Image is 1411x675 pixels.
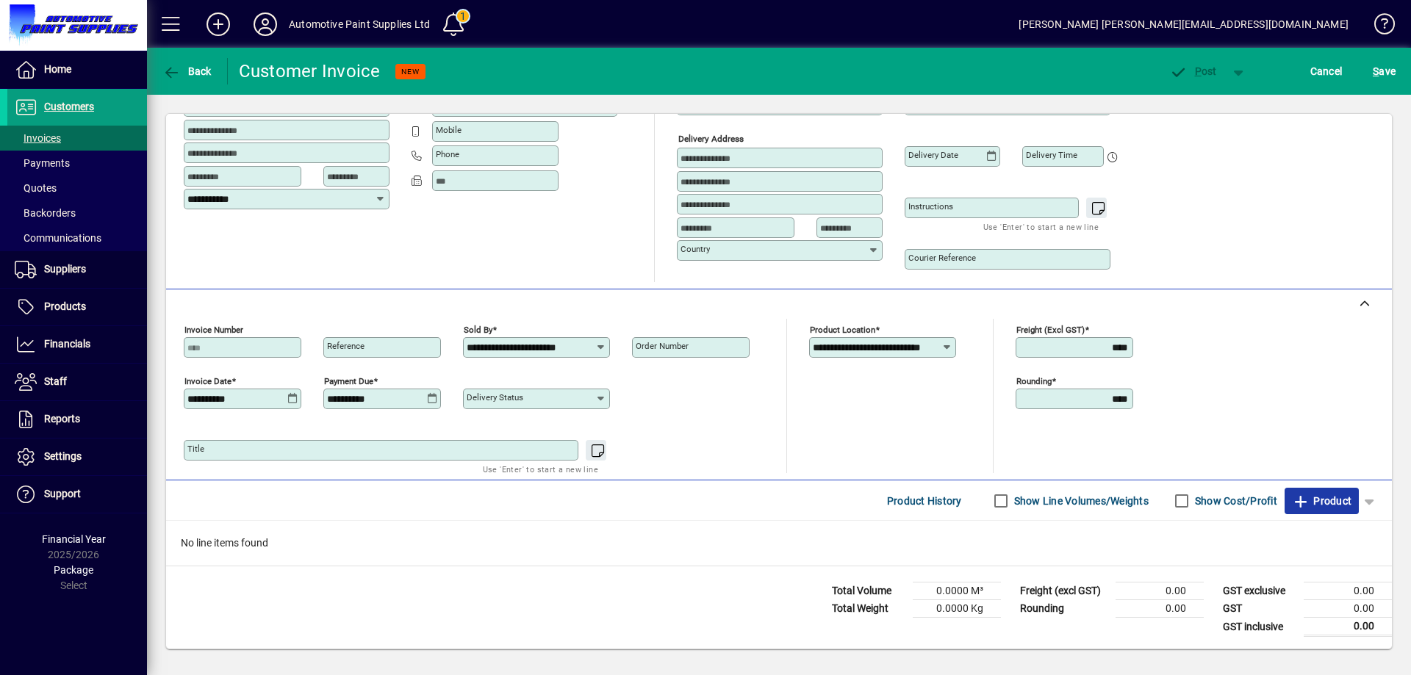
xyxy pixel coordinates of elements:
[1116,582,1204,600] td: 0.00
[1192,494,1277,508] label: Show Cost/Profit
[1304,582,1392,600] td: 0.00
[1304,618,1392,636] td: 0.00
[7,438,147,475] a: Settings
[1162,58,1224,84] button: Post
[7,326,147,363] a: Financials
[15,157,70,169] span: Payments
[15,182,57,194] span: Quotes
[7,126,147,151] a: Invoices
[327,341,365,351] mat-label: Reference
[1011,494,1149,508] label: Show Line Volumes/Weights
[159,58,215,84] button: Back
[1363,3,1393,51] a: Knowledge Base
[7,225,147,250] a: Communications
[44,300,86,312] span: Products
[1216,582,1304,600] td: GST exclusive
[44,338,90,350] span: Financials
[44,63,71,75] span: Home
[1292,489,1351,513] span: Product
[913,600,1001,618] td: 0.0000 Kg
[1195,65,1202,77] span: P
[483,461,598,477] mat-hint: Use 'Enter' to start a new line
[983,218,1099,235] mat-hint: Use 'Enter' to start a new line
[1116,600,1204,618] td: 0.00
[54,564,93,576] span: Package
[7,476,147,513] a: Support
[7,51,147,88] a: Home
[1016,376,1052,386] mat-label: Rounding
[7,289,147,325] a: Products
[825,582,913,600] td: Total Volume
[908,150,958,160] mat-label: Delivery date
[15,132,61,144] span: Invoices
[1310,59,1343,83] span: Cancel
[44,413,80,425] span: Reports
[913,582,1001,600] td: 0.0000 M³
[1026,150,1077,160] mat-label: Delivery time
[1373,59,1396,83] span: ave
[681,244,710,254] mat-label: Country
[166,521,1392,566] div: No line items found
[1216,600,1304,618] td: GST
[7,401,147,438] a: Reports
[7,364,147,400] a: Staff
[1373,65,1379,77] span: S
[184,376,231,386] mat-label: Invoice date
[15,207,76,219] span: Backorders
[1369,58,1399,84] button: Save
[436,125,462,135] mat-label: Mobile
[7,201,147,225] a: Backorders
[7,176,147,201] a: Quotes
[436,149,459,159] mat-label: Phone
[401,67,420,76] span: NEW
[44,488,81,499] span: Support
[881,488,968,514] button: Product History
[1013,582,1116,600] td: Freight (excl GST)
[44,101,94,112] span: Customers
[147,58,228,84] app-page-header-button: Back
[1016,325,1085,335] mat-label: Freight (excl GST)
[887,489,962,513] span: Product History
[1013,600,1116,618] td: Rounding
[44,263,86,275] span: Suppliers
[242,11,289,37] button: Profile
[1019,12,1349,36] div: [PERSON_NAME] [PERSON_NAME][EMAIL_ADDRESS][DOMAIN_NAME]
[1216,618,1304,636] td: GST inclusive
[42,533,106,545] span: Financial Year
[1304,600,1392,618] td: 0.00
[239,59,381,83] div: Customer Invoice
[636,341,689,351] mat-label: Order number
[15,232,101,244] span: Communications
[908,253,976,263] mat-label: Courier Reference
[289,12,430,36] div: Automotive Paint Supplies Ltd
[467,392,523,403] mat-label: Delivery status
[1307,58,1346,84] button: Cancel
[162,65,212,77] span: Back
[1169,65,1217,77] span: ost
[324,376,373,386] mat-label: Payment due
[195,11,242,37] button: Add
[1285,488,1359,514] button: Product
[908,201,953,212] mat-label: Instructions
[464,325,492,335] mat-label: Sold by
[825,600,913,618] td: Total Weight
[184,325,243,335] mat-label: Invoice number
[44,450,82,462] span: Settings
[7,251,147,288] a: Suppliers
[187,444,204,454] mat-label: Title
[810,325,875,335] mat-label: Product location
[7,151,147,176] a: Payments
[44,375,67,387] span: Staff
